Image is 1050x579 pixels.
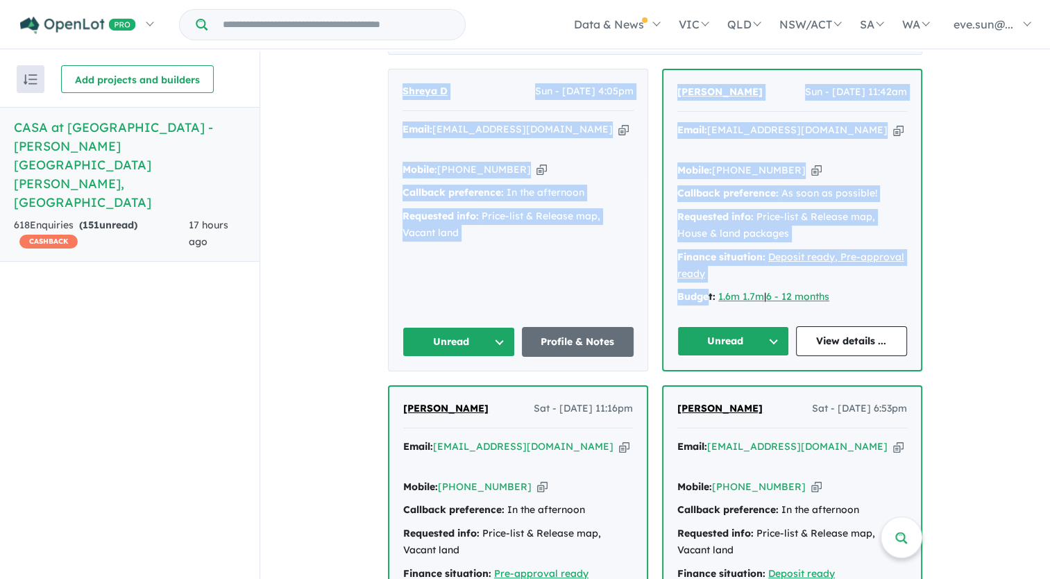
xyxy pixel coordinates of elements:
[403,327,515,357] button: Unread
[403,440,433,453] strong: Email:
[677,251,904,280] a: Deposit ready, Pre-approval ready
[677,185,907,202] div: As soon as possible!
[677,84,763,101] a: [PERSON_NAME]
[677,440,707,453] strong: Email:
[718,290,764,303] a: 1.6m 1.7m
[618,122,629,137] button: Copy
[189,219,228,248] span: 17 hours ago
[677,209,907,242] div: Price-list & Release map, House & land packages
[811,163,822,178] button: Copy
[403,163,437,176] strong: Mobile:
[438,480,532,493] a: [PHONE_NUMBER]
[677,164,712,176] strong: Mobile:
[677,289,907,305] div: |
[954,17,1013,31] span: eve.sun@...
[677,210,754,223] strong: Requested info:
[403,186,504,199] strong: Callback preference:
[677,480,712,493] strong: Mobile:
[403,123,432,135] strong: Email:
[403,480,438,493] strong: Mobile:
[79,219,137,231] strong: ( unread)
[796,326,908,356] a: View details ...
[403,503,505,516] strong: Callback preference:
[619,439,629,454] button: Copy
[766,290,829,303] a: 6 - 12 months
[712,164,806,176] a: [PHONE_NUMBER]
[893,439,904,454] button: Copy
[14,118,246,212] h5: CASA at [GEOGRAPHIC_DATA] - [PERSON_NAME][GEOGRAPHIC_DATA][PERSON_NAME] , [GEOGRAPHIC_DATA]
[403,401,489,417] a: [PERSON_NAME]
[403,527,480,539] strong: Requested info:
[433,440,613,453] a: [EMAIL_ADDRESS][DOMAIN_NAME]
[403,85,448,97] span: Shreya D
[20,17,136,34] img: Openlot PRO Logo White
[805,84,907,101] span: Sun - [DATE] 11:42am
[893,123,904,137] button: Copy
[24,74,37,85] img: sort.svg
[403,185,634,201] div: In the afternoon
[707,440,888,453] a: [EMAIL_ADDRESS][DOMAIN_NAME]
[677,326,789,356] button: Unread
[537,480,548,494] button: Copy
[677,124,707,136] strong: Email:
[536,162,547,177] button: Copy
[534,401,633,417] span: Sat - [DATE] 11:16pm
[677,402,763,414] span: [PERSON_NAME]
[19,235,78,249] span: CASHBACK
[210,10,462,40] input: Try estate name, suburb, builder or developer
[677,503,779,516] strong: Callback preference:
[403,83,448,100] a: Shreya D
[812,401,907,417] span: Sat - [DATE] 6:53pm
[707,124,888,136] a: [EMAIL_ADDRESS][DOMAIN_NAME]
[432,123,613,135] a: [EMAIL_ADDRESS][DOMAIN_NAME]
[677,187,779,199] strong: Callback preference:
[14,217,189,251] div: 618 Enquir ies
[677,290,715,303] strong: Budget:
[403,208,634,242] div: Price-list & Release map, Vacant land
[403,210,479,222] strong: Requested info:
[677,502,907,519] div: In the afternoon
[811,480,822,494] button: Copy
[535,83,634,100] span: Sun - [DATE] 4:05pm
[403,526,633,559] div: Price-list & Release map, Vacant land
[712,480,806,493] a: [PHONE_NUMBER]
[677,85,763,98] span: [PERSON_NAME]
[677,526,907,559] div: Price-list & Release map, Vacant land
[437,163,531,176] a: [PHONE_NUMBER]
[403,502,633,519] div: In the afternoon
[61,65,214,93] button: Add projects and builders
[83,219,99,231] span: 151
[677,251,765,263] strong: Finance situation:
[522,327,634,357] a: Profile & Notes
[403,402,489,414] span: [PERSON_NAME]
[677,401,763,417] a: [PERSON_NAME]
[677,527,754,539] strong: Requested info:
